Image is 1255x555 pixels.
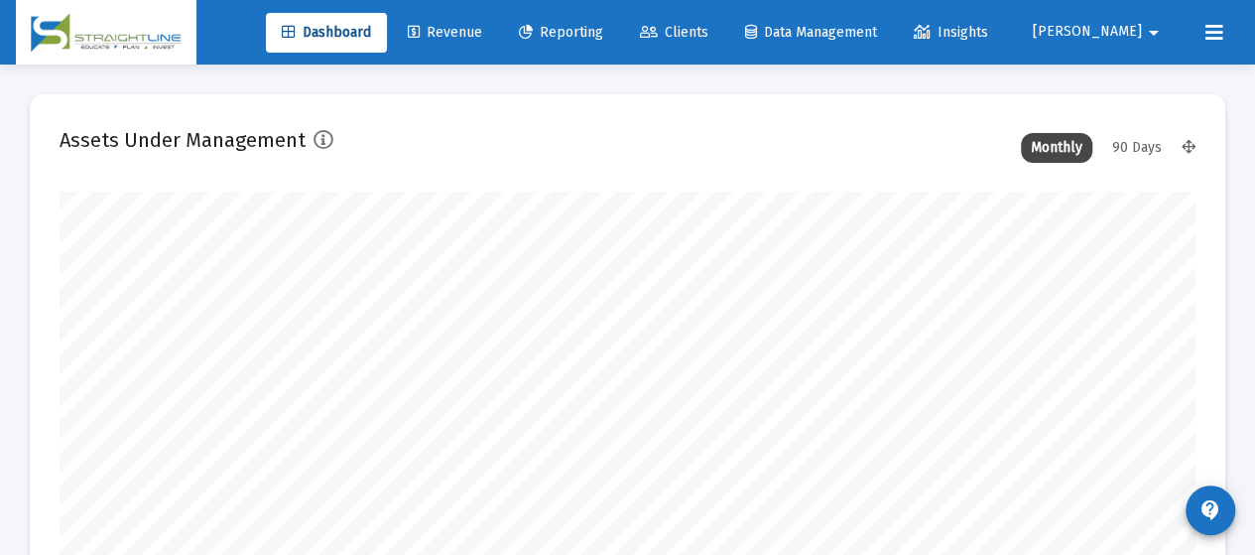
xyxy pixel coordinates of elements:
[1142,13,1166,53] mat-icon: arrow_drop_down
[392,13,498,53] a: Revenue
[503,13,619,53] a: Reporting
[1198,498,1222,522] mat-icon: contact_support
[1021,133,1092,163] div: Monthly
[729,13,893,53] a: Data Management
[624,13,724,53] a: Clients
[408,24,482,41] span: Revenue
[266,13,387,53] a: Dashboard
[1102,133,1172,163] div: 90 Days
[914,24,988,41] span: Insights
[1009,12,1190,52] button: [PERSON_NAME]
[519,24,603,41] span: Reporting
[640,24,708,41] span: Clients
[31,13,182,53] img: Dashboard
[898,13,1004,53] a: Insights
[282,24,371,41] span: Dashboard
[745,24,877,41] span: Data Management
[60,124,306,156] h2: Assets Under Management
[1033,24,1142,41] span: [PERSON_NAME]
